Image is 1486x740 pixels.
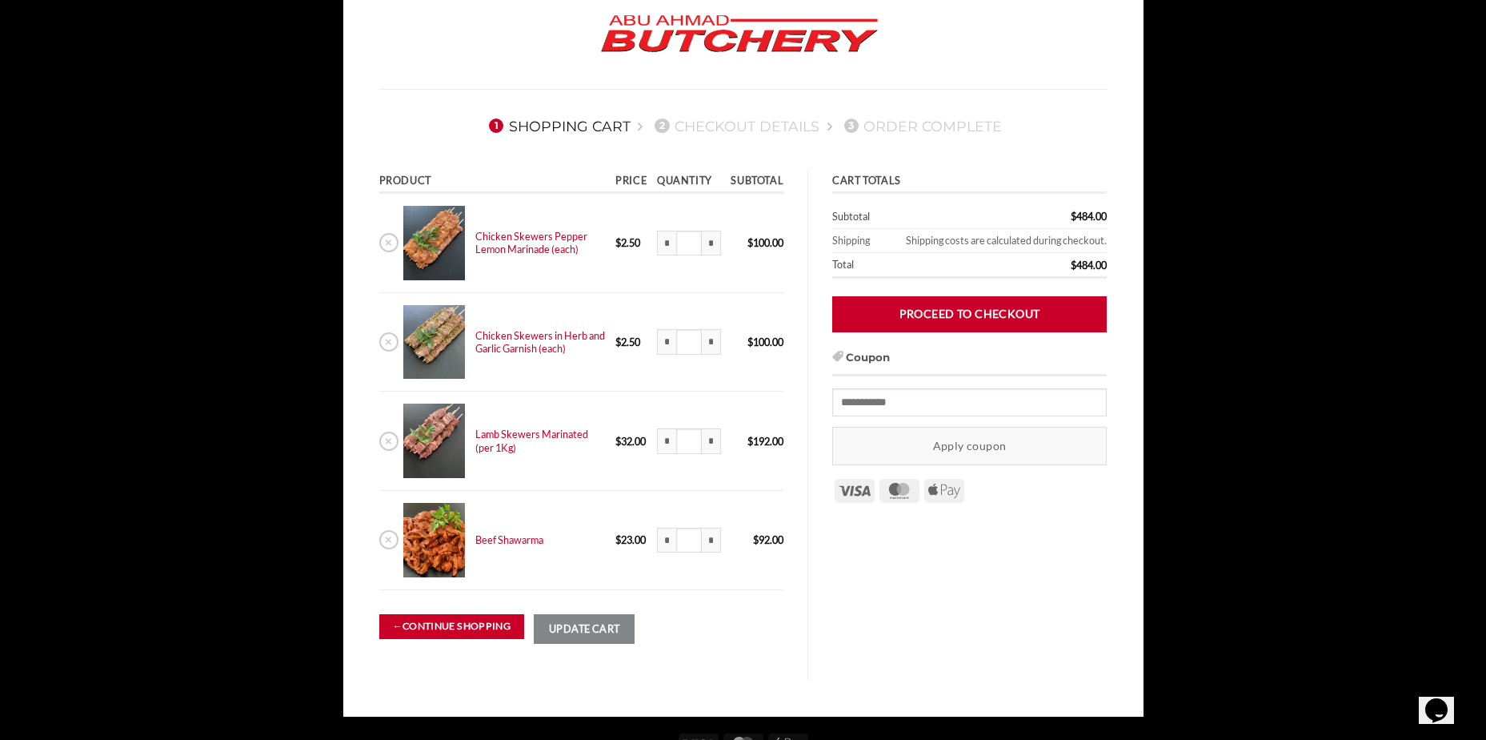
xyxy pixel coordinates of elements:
[652,171,726,194] th: Quantity
[615,435,621,448] span: $
[832,296,1107,332] a: Proceed to checkout
[832,171,1107,194] th: Cart totals
[484,118,631,135] a: 1Shopping Cart
[379,614,524,639] a: Continue shopping
[747,336,783,348] bdi: 100.00
[392,618,403,634] span: ←
[879,229,1107,253] td: Shipping costs are calculated during checkout.
[655,119,669,133] span: 2
[403,404,465,478] img: Cart
[475,428,588,453] a: Lamb Skewers Marinated (per 1Kg)
[747,435,753,448] span: $
[489,119,503,133] span: 1
[379,432,399,451] a: Remove Lamb Skewers Marinated (per 1Kg) from cart
[475,329,605,355] a: Chicken Skewers in Herb and Garlic Garnish (each)
[832,349,1107,376] h3: Coupon
[379,105,1107,147] nav: Checkout steps
[747,435,783,448] bdi: 192.00
[1071,259,1076,271] span: $
[615,236,621,249] span: $
[650,118,819,135] a: 2Checkout details
[615,336,640,348] bdi: 2.50
[379,233,399,252] a: Remove Chicken Skewers Pepper Lemon Marinade (each) from cart
[379,530,399,549] a: Remove Beef Shawarma from cart
[534,614,635,644] button: Update cart
[587,4,891,65] img: Abu Ahmad Butchery
[832,477,967,504] div: Payment icons
[615,336,621,348] span: $
[615,533,646,546] bdi: 23.00
[403,206,465,280] img: Cart
[832,205,972,229] th: Subtotal
[475,230,587,255] a: Chicken Skewers Pepper Lemon Marinade (each)
[1071,210,1107,223] bdi: 484.00
[1419,676,1470,724] iframe: chat widget
[747,236,783,249] bdi: 100.00
[832,427,1107,465] button: Apply coupon
[615,533,621,546] span: $
[747,336,753,348] span: $
[1071,210,1076,223] span: $
[1071,259,1107,271] bdi: 484.00
[753,533,759,546] span: $
[379,332,399,352] a: Remove Chicken Skewers in Herb and Garlic Garnish (each) from cart
[403,305,465,380] img: Cart
[753,533,783,546] bdi: 92.00
[379,171,611,194] th: Product
[611,171,652,194] th: Price
[832,253,972,279] th: Total
[747,236,753,249] span: $
[832,229,879,253] th: Shipping
[615,435,646,448] bdi: 32.00
[726,171,783,194] th: Subtotal
[475,533,543,546] a: Beef Shawarma
[615,236,640,249] bdi: 2.50
[403,503,465,577] img: Cart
